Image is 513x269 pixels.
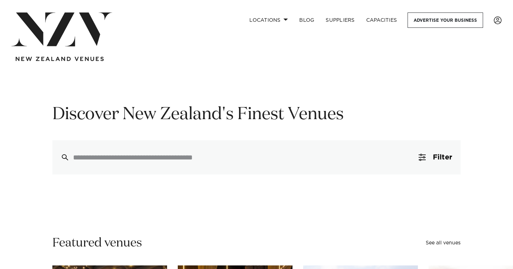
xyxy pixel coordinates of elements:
[294,12,320,28] a: BLOG
[320,12,360,28] a: SUPPLIERS
[52,103,461,126] h1: Discover New Zealand's Finest Venues
[52,235,142,251] h2: Featured venues
[361,12,403,28] a: Capacities
[11,12,112,46] img: nzv-logo.png
[16,57,104,61] img: new-zealand-venues-text.png
[433,154,452,161] span: Filter
[408,12,483,28] a: Advertise your business
[426,240,461,245] a: See all venues
[244,12,294,28] a: Locations
[410,140,461,174] button: Filter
